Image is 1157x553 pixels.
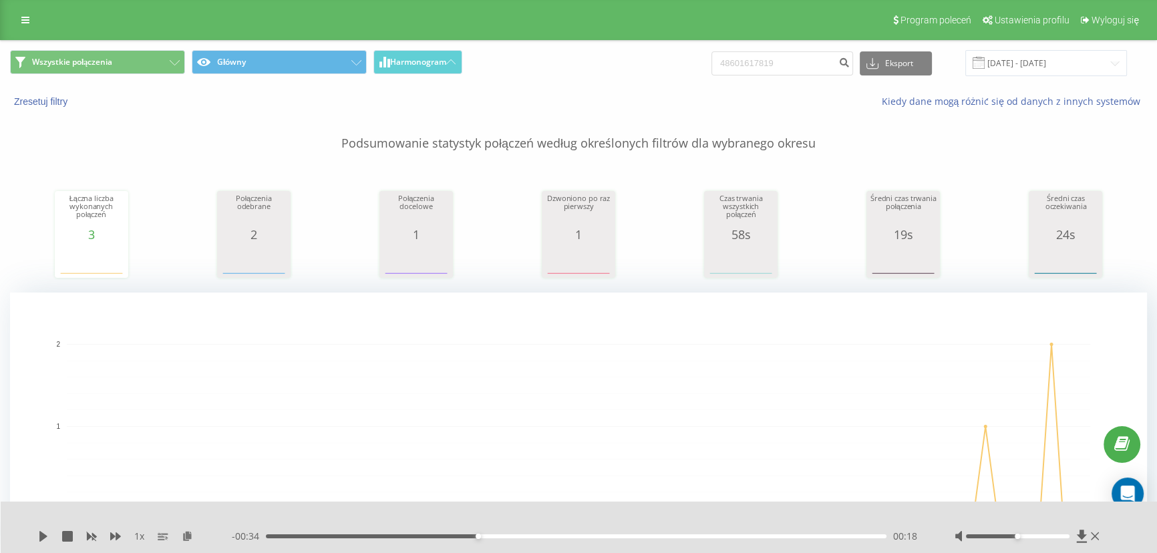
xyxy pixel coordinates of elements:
[545,194,612,228] div: Dzwoniono po raz pierwszy
[58,241,125,281] svg: A chart.
[870,228,937,241] div: 19s
[134,530,144,543] span: 1 x
[220,228,287,241] div: 2
[893,530,917,543] span: 00:18
[10,50,185,74] button: Wszystkie połączenia
[220,241,287,281] svg: A chart.
[10,108,1147,152] p: Podsumowanie statystyk połączeń według określonych filtrów dla wybranego okresu
[383,241,450,281] svg: A chart.
[220,194,287,228] div: Połączenia odebrane
[1092,15,1139,25] span: Wyloguj się
[881,95,1147,108] a: Kiedy dane mogą różnić się od danych z innych systemów
[192,50,367,74] button: Główny
[32,57,112,67] span: Wszystkie połączenia
[476,534,481,539] div: Accessibility label
[900,15,971,25] span: Program poleceń
[860,51,932,75] button: Eksport
[707,228,774,241] div: 58s
[545,241,612,281] svg: A chart.
[383,228,450,241] div: 1
[707,241,774,281] svg: A chart.
[58,228,125,241] div: 3
[545,228,612,241] div: 1
[390,57,446,67] span: Harmonogram
[870,241,937,281] svg: A chart.
[1112,478,1144,510] div: Open Intercom Messenger
[995,15,1069,25] span: Ustawienia profilu
[711,51,853,75] input: Wyszukiwanie według numeru
[10,96,74,108] button: Zresetuj filtry
[1032,241,1099,281] svg: A chart.
[1032,228,1099,241] div: 24s
[707,194,774,228] div: Czas trwania wszystkich połączeń
[383,194,450,228] div: Połączenia docelowe
[232,530,266,543] span: - 00:34
[1032,194,1099,228] div: Średni czas oczekiwania
[373,50,462,74] button: Harmonogram
[56,341,60,348] text: 2
[870,194,937,228] div: Średni czas trwania połączenia
[58,194,125,228] div: Łączna liczba wykonanych połączeń
[1015,534,1020,539] div: Accessibility label
[56,423,60,430] text: 1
